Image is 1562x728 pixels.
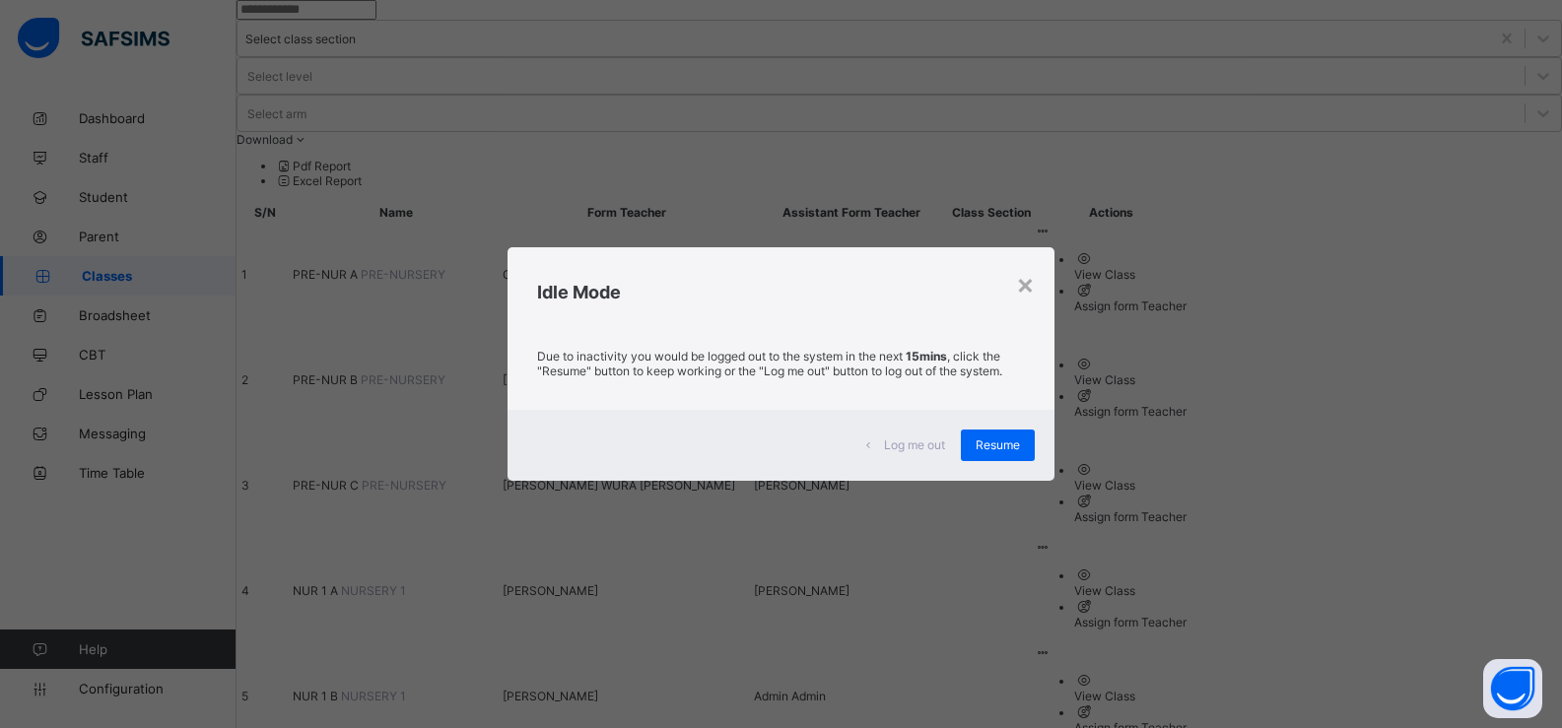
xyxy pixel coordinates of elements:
button: Open asap [1483,659,1542,718]
strong: 15mins [906,349,947,364]
div: × [1016,267,1035,300]
span: Log me out [884,437,945,452]
p: Due to inactivity you would be logged out to the system in the next , click the "Resume" button t... [537,349,1025,378]
h2: Idle Mode [537,282,1025,302]
span: Resume [976,437,1020,452]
